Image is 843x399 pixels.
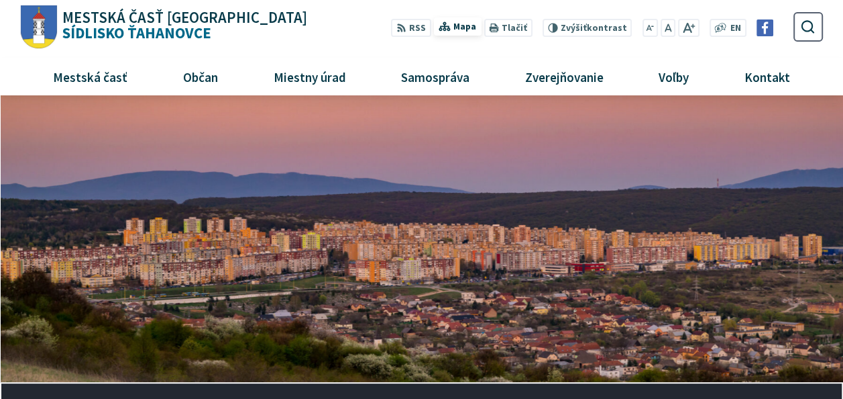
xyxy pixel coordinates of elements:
[636,58,711,95] a: Voľby
[48,58,133,95] span: Mestská časť
[502,58,626,95] a: Zverejňovanie
[661,19,675,37] button: Nastaviť pôvodnú veľkosť písma
[31,58,150,95] a: Mestská časť
[730,21,741,36] span: EN
[484,19,532,37] button: Tlačiť
[160,58,240,95] a: Občan
[391,19,431,37] a: RSS
[756,19,773,36] img: Prejsť na Facebook stránku
[726,21,744,36] a: EN
[251,58,368,95] a: Miestny úrad
[722,58,812,95] a: Kontakt
[642,19,659,37] button: Zmenšiť veľkosť písma
[378,58,492,95] a: Samospráva
[178,58,223,95] span: Občan
[502,23,527,34] span: Tlačiť
[268,58,351,95] span: Miestny úrad
[396,58,474,95] span: Samospráva
[654,58,694,95] span: Voľby
[409,21,426,36] span: RSS
[543,19,632,37] button: Zvýšiťkontrast
[20,5,306,49] a: Logo Sídlisko Ťahanovce, prejsť na domovskú stránku.
[561,23,627,34] span: kontrast
[62,10,307,26] span: Mestská časť [GEOGRAPHIC_DATA]
[20,5,57,49] img: Prejsť na domovskú stránku
[57,10,307,41] h1: Sídlisko Ťahanovce
[453,20,476,34] span: Mapa
[739,58,795,95] span: Kontakt
[678,19,699,37] button: Zväčšiť veľkosť písma
[561,22,587,34] span: Zvýšiť
[520,58,608,95] span: Zverejňovanie
[433,18,481,36] a: Mapa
